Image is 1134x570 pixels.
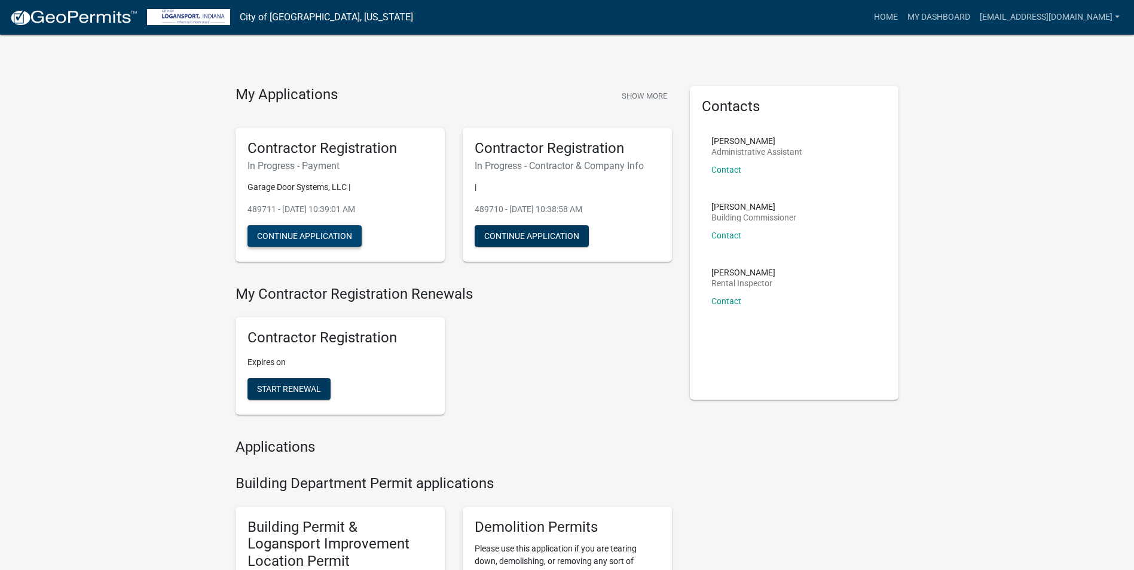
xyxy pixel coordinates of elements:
[247,519,433,570] h5: Building Permit & Logansport Improvement Location Permit
[617,86,672,106] button: Show More
[147,9,230,25] img: City of Logansport, Indiana
[247,378,331,400] button: Start Renewal
[236,475,672,492] h4: Building Department Permit applications
[711,203,796,211] p: [PERSON_NAME]
[702,98,887,115] h5: Contacts
[903,6,975,29] a: My Dashboard
[257,384,321,394] span: Start Renewal
[247,356,433,369] p: Expires on
[236,439,672,456] h4: Applications
[711,137,802,145] p: [PERSON_NAME]
[711,148,802,156] p: Administrative Assistant
[711,268,775,277] p: [PERSON_NAME]
[475,203,660,216] p: 489710 - [DATE] 10:38:58 AM
[236,286,672,424] wm-registration-list-section: My Contractor Registration Renewals
[236,286,672,303] h4: My Contractor Registration Renewals
[711,213,796,222] p: Building Commissioner
[240,7,413,27] a: City of [GEOGRAPHIC_DATA], [US_STATE]
[475,181,660,194] p: |
[975,6,1124,29] a: [EMAIL_ADDRESS][DOMAIN_NAME]
[236,86,338,104] h4: My Applications
[247,329,433,347] h5: Contractor Registration
[247,160,433,171] h6: In Progress - Payment
[869,6,903,29] a: Home
[475,519,660,536] h5: Demolition Permits
[475,140,660,157] h5: Contractor Registration
[475,160,660,171] h6: In Progress - Contractor & Company Info
[247,140,433,157] h5: Contractor Registration
[247,225,362,247] button: Continue Application
[475,225,589,247] button: Continue Application
[711,279,775,287] p: Rental Inspector
[247,203,433,216] p: 489711 - [DATE] 10:39:01 AM
[247,181,433,194] p: Garage Door Systems, LLC |
[711,231,741,240] a: Contact
[711,165,741,174] a: Contact
[711,296,741,306] a: Contact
